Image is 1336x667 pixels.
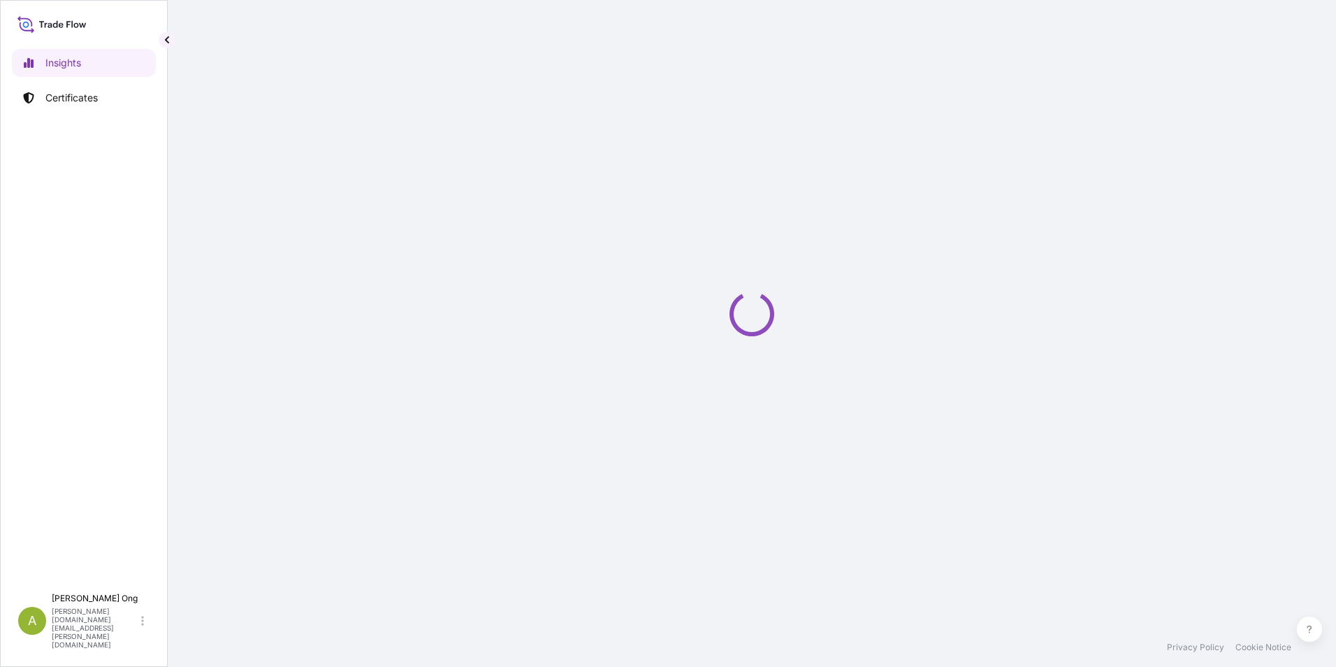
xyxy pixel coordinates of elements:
[12,84,156,112] a: Certificates
[1235,642,1291,653] a: Cookie Notice
[12,49,156,77] a: Insights
[28,614,36,628] span: A
[52,607,138,649] p: [PERSON_NAME][DOMAIN_NAME][EMAIL_ADDRESS][PERSON_NAME][DOMAIN_NAME]
[52,593,138,604] p: [PERSON_NAME] Ong
[45,56,81,70] p: Insights
[1167,642,1224,653] a: Privacy Policy
[45,91,98,105] p: Certificates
